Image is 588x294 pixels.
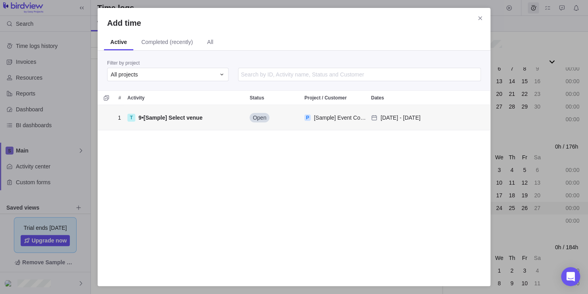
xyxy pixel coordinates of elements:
[253,114,266,122] span: Open
[127,114,135,122] div: T
[110,38,127,46] span: Active
[250,94,264,102] span: Status
[371,94,384,102] span: Dates
[141,38,193,46] span: Completed (recently)
[107,60,229,68] div: Filter by project
[304,115,311,121] div: P
[118,114,121,122] span: 1
[98,8,490,286] div: Add time
[124,105,246,130] div: Activity
[107,17,481,29] h2: Add time
[98,105,490,277] div: grid
[246,105,301,130] div: Status
[138,114,202,122] span: •
[101,92,112,103] span: Selection mode
[368,105,470,130] div: Dates
[111,71,138,78] span: All projects
[144,115,203,121] span: [Sample] Select venue
[304,94,347,102] span: Project / Customer
[138,115,142,121] span: 9
[301,91,368,105] div: Project / Customer
[127,94,144,102] span: Activity
[246,91,301,105] div: Status
[207,38,213,46] span: All
[380,114,421,122] span: Sep 29 - Oct 3
[118,94,121,102] span: #
[301,105,368,130] div: Project / Customer
[124,91,246,105] div: Activity
[475,13,486,24] span: Close
[314,114,368,122] span: [Sample] Event Conference
[368,91,470,105] div: Dates
[238,68,481,81] input: Search by ID, Activity name, Status and Customer
[561,267,580,286] div: Open Intercom Messenger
